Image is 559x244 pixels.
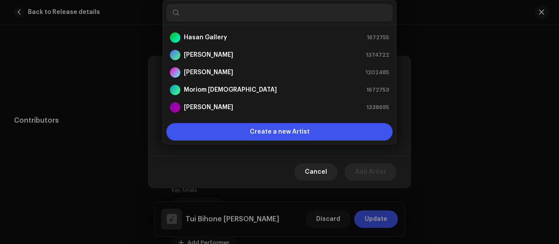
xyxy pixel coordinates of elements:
li: Pahari Manush [166,99,393,116]
span: Cancel [305,163,327,181]
span: 1374722 [366,51,389,59]
li: Hasan Gallery [166,29,393,46]
span: Add Artist [355,163,386,181]
li: Moriom Islam [166,81,393,99]
span: 1338695 [366,103,389,112]
span: Create a new Artist [250,123,310,141]
strong: Moriom [DEMOGRAPHIC_DATA] [184,86,277,94]
span: 1672755 [367,33,389,42]
strong: [PERSON_NAME] [184,51,233,59]
strong: Hasan Gallery [184,33,227,42]
span: 1672753 [366,86,389,94]
ul: Option List [163,25,396,189]
li: Larjina Parbin [166,64,393,81]
strong: [PERSON_NAME] [184,68,233,77]
li: Sumaiya [166,116,393,134]
strong: [PERSON_NAME] [184,103,233,112]
button: Add Artist [345,163,397,181]
span: 1202485 [366,68,389,77]
li: Jakir Hossain [166,46,393,64]
button: Cancel [294,163,338,181]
